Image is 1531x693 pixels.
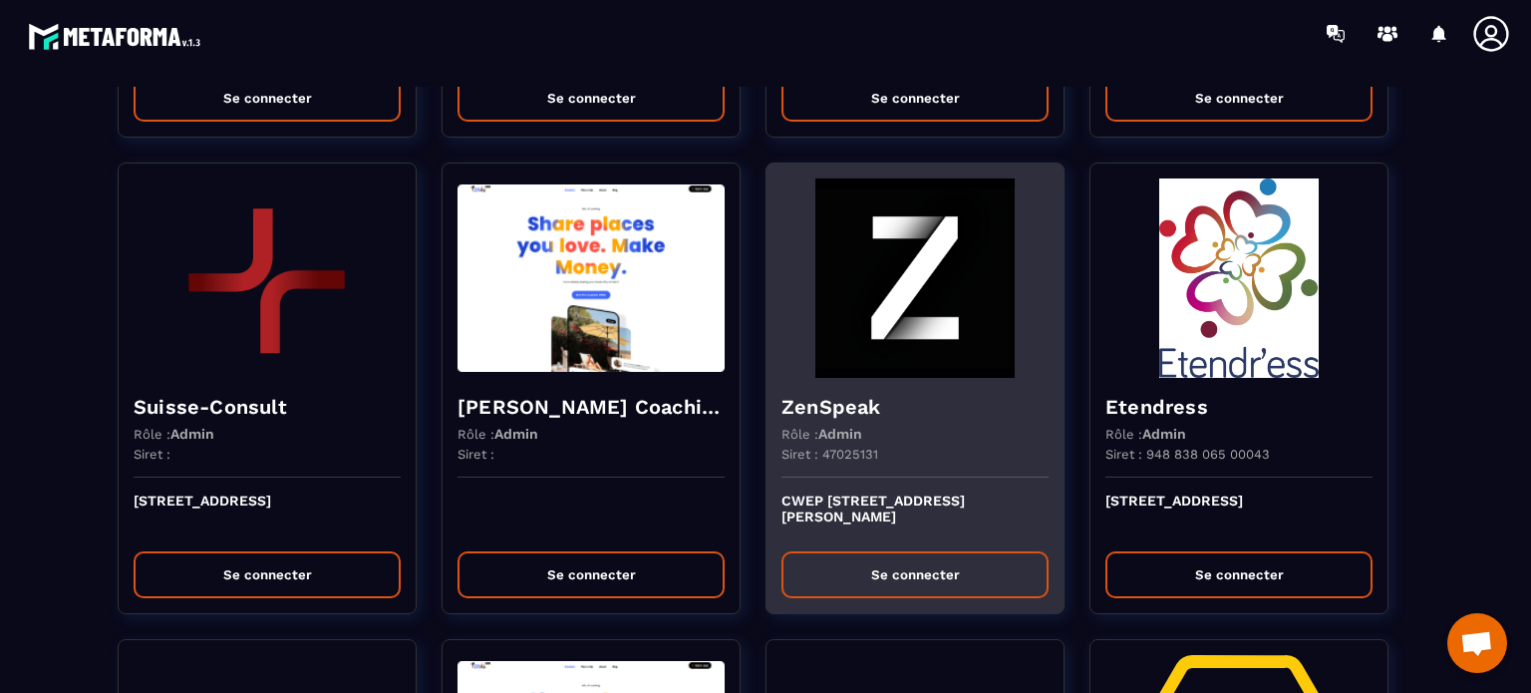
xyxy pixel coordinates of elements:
span: Admin [170,426,214,442]
p: Siret : [134,447,170,462]
img: logo [28,18,207,55]
button: Se connecter [781,75,1049,122]
h4: ZenSpeak [781,393,1049,421]
p: Rôle : [134,426,214,442]
button: Se connecter [458,75,725,122]
div: Ouvrir le chat [1447,613,1507,673]
p: CWEP [STREET_ADDRESS][PERSON_NAME] [781,493,1049,536]
button: Se connecter [458,551,725,598]
img: funnel-background [1105,178,1373,378]
button: Se connecter [1105,551,1373,598]
button: Se connecter [134,75,401,122]
p: [STREET_ADDRESS] [1105,493,1373,536]
img: funnel-background [781,178,1049,378]
h4: Suisse-Consult [134,393,401,421]
h4: Etendress [1105,393,1373,421]
img: funnel-background [134,178,401,378]
p: Siret : 948 838 065 00043 [1105,447,1270,462]
span: Admin [494,426,538,442]
span: Admin [1142,426,1186,442]
img: funnel-background [458,178,725,378]
h4: [PERSON_NAME] Coaching & Development [458,393,725,421]
span: Admin [818,426,862,442]
button: Se connecter [1105,75,1373,122]
button: Se connecter [134,551,401,598]
button: Se connecter [781,551,1049,598]
p: Rôle : [1105,426,1186,442]
p: [STREET_ADDRESS] [134,493,401,536]
p: Siret : 47025131 [781,447,878,462]
p: Rôle : [458,426,538,442]
p: Siret : [458,447,494,462]
p: Rôle : [781,426,862,442]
